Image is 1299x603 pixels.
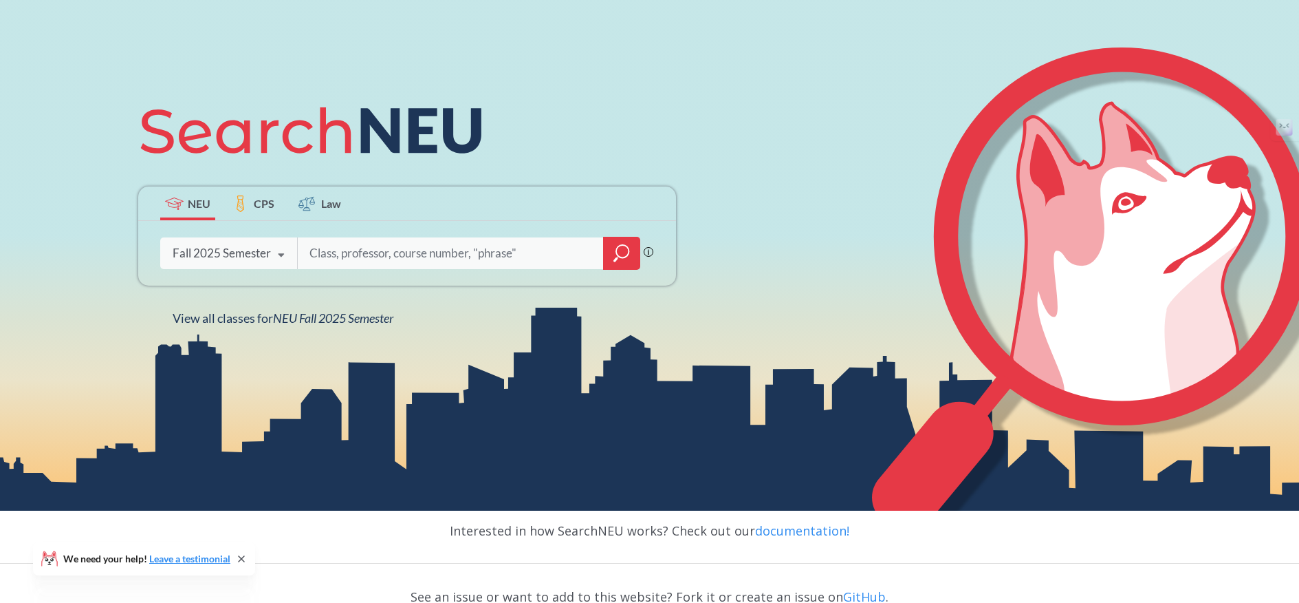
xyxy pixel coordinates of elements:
[755,522,849,539] a: documentation!
[173,246,271,261] div: Fall 2025 Semester
[308,239,594,268] input: Class, professor, course number, "phrase"
[603,237,640,270] div: magnifying glass
[188,195,210,211] span: NEU
[173,310,393,326] span: View all classes for
[273,310,393,326] span: NEU Fall 2025 Semester
[321,195,341,211] span: Law
[613,244,630,263] svg: magnifying glass
[254,195,274,211] span: CPS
